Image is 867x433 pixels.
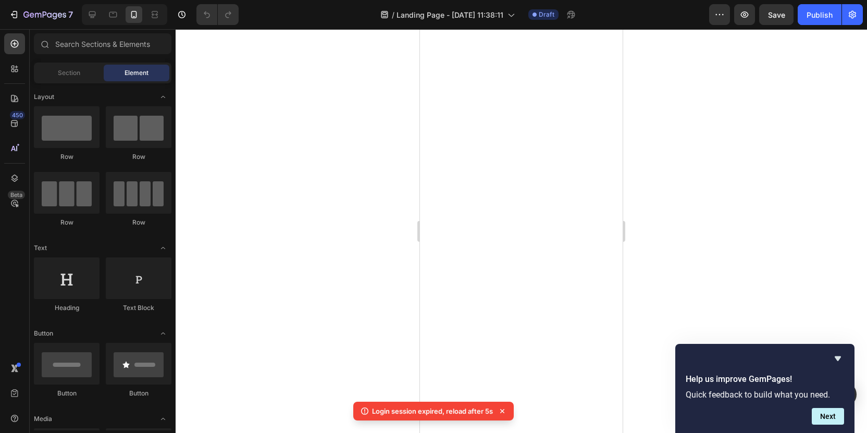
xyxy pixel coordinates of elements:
span: Media [34,414,52,424]
span: Save [768,10,785,19]
span: Layout [34,92,54,102]
button: Publish [798,4,841,25]
div: Row [106,218,171,227]
div: Row [34,152,100,162]
iframe: Design area [420,29,623,433]
span: Element [125,68,148,78]
span: Text [34,243,47,253]
div: Beta [8,191,25,199]
button: 7 [4,4,78,25]
span: Toggle open [155,240,171,256]
div: Button [106,389,171,398]
p: Login session expired, reload after 5s [372,406,493,416]
button: Save [759,4,794,25]
button: Next question [812,408,844,425]
p: 7 [68,8,73,21]
div: Publish [807,9,833,20]
div: Undo/Redo [196,4,239,25]
input: Search Sections & Elements [34,33,171,54]
div: Button [34,389,100,398]
p: Quick feedback to build what you need. [686,390,844,400]
span: / [392,9,394,20]
span: Landing Page - [DATE] 11:38:11 [397,9,503,20]
div: 450 [10,111,25,119]
div: Help us improve GemPages! [686,352,844,425]
span: Section [58,68,80,78]
div: Row [106,152,171,162]
div: Heading [34,303,100,313]
h2: Help us improve GemPages! [686,373,844,386]
button: Hide survey [832,352,844,365]
div: Text Block [106,303,171,313]
div: Row [34,218,100,227]
span: Draft [539,10,554,19]
span: Button [34,329,53,338]
span: Toggle open [155,89,171,105]
span: Toggle open [155,325,171,342]
span: Toggle open [155,411,171,427]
